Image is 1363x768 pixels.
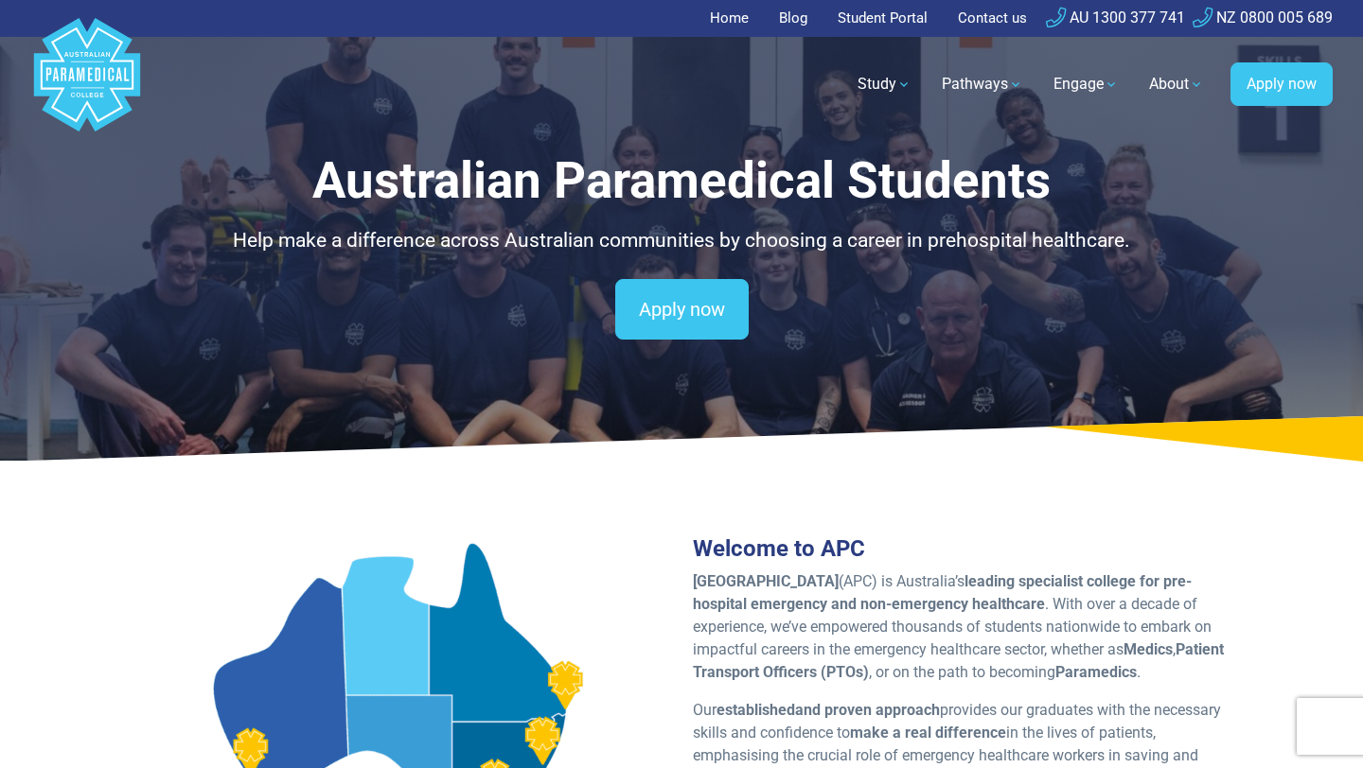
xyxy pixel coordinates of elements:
[1042,58,1130,111] a: Engage
[930,58,1035,111] a: Pathways
[1055,663,1065,681] strong: P
[1124,640,1173,658] strong: Medics
[693,535,1235,563] h3: Welcome to APC
[693,572,839,590] strong: [GEOGRAPHIC_DATA]
[693,572,1192,613] strong: leading specialist college for pre-hospital emergency and non-emergency healthcare
[128,151,1235,211] h1: Australian Paramedical Students
[1230,62,1333,106] a: Apply now
[1065,663,1137,681] strong: aramedics
[693,570,1235,684] p: (APC) is Australia’s . With over a decade of experience, we’ve empowered thousands of students na...
[846,58,923,111] a: Study
[615,279,749,340] a: Apply now
[30,37,144,132] a: Australian Paramedical College
[128,226,1235,256] p: Help make a difference across Australian communities by choosing a career in prehospital healthcare.
[850,724,1006,742] strong: make a real difference
[1138,58,1215,111] a: About
[693,640,1224,681] strong: Patient Transport Officers (PTOs)
[1193,9,1333,26] a: NZ 0800 005 689
[795,701,940,719] b: and proven approach
[1046,9,1185,26] a: AU 1300 377 741
[717,701,795,719] strong: established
